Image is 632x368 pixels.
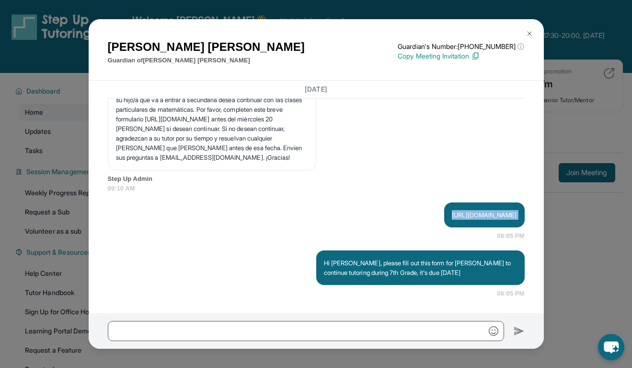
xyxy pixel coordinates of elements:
img: Send icon [514,325,525,337]
img: Close Icon [526,30,533,37]
p: Guardian of [PERSON_NAME] [PERSON_NAME] [108,56,305,65]
h3: [DATE] [108,84,525,94]
span: Step Up Admin [108,174,525,184]
p: ¡Hola familias de Step Up Tutoring! Les escribimos para preguntarles si su hijo/a que va a entrar... [116,85,308,162]
button: chat-button [598,334,624,360]
img: Copy Icon [471,52,480,60]
p: [URL][DOMAIN_NAME] [452,210,517,220]
p: Hi [PERSON_NAME], please fill out this form for [PERSON_NAME] to continue tutoring during 7th Gra... [324,258,517,277]
span: 06:05 PM [497,289,525,298]
span: ⓘ [517,42,524,51]
p: Copy Meeting Invitation [398,51,524,61]
img: Emoji [489,326,498,336]
h1: [PERSON_NAME] [PERSON_NAME] [108,38,305,56]
span: 09:10 AM [108,184,525,193]
span: 06:05 PM [497,231,525,241]
p: Guardian's Number: [PHONE_NUMBER] [398,42,524,51]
